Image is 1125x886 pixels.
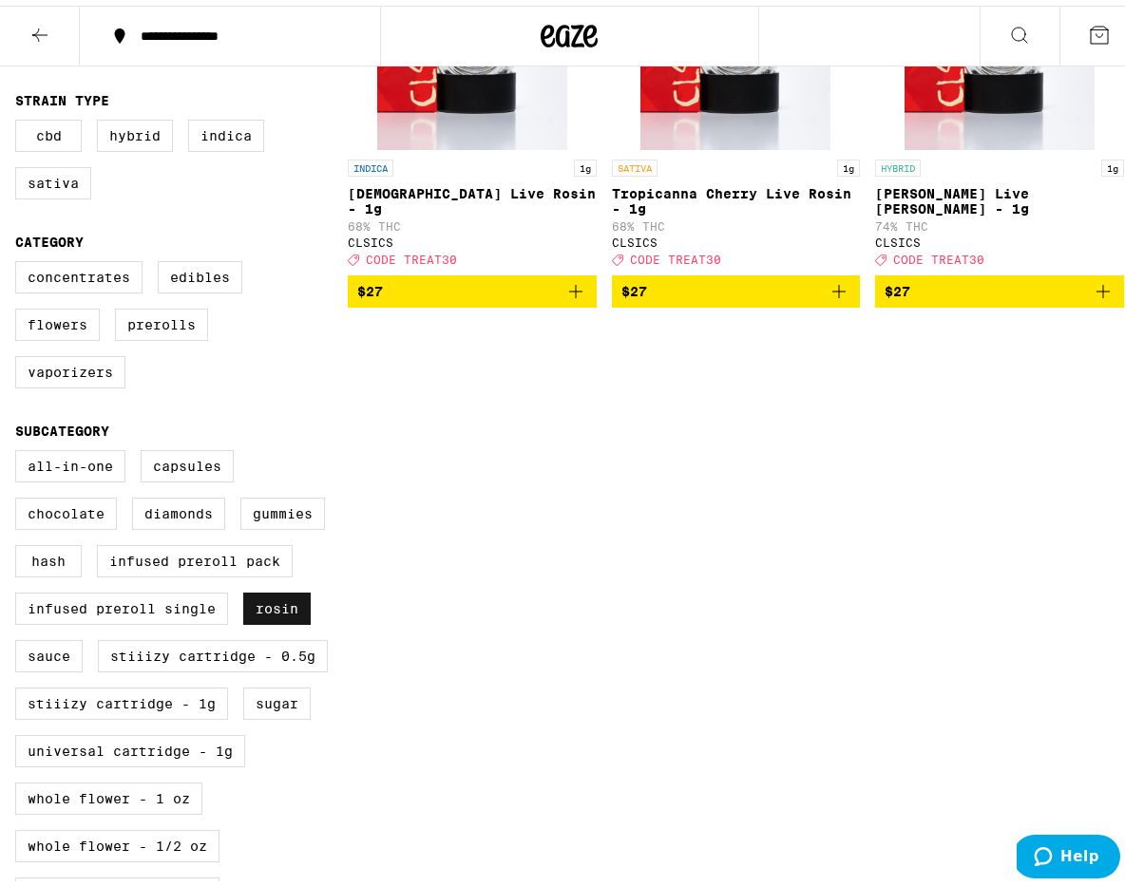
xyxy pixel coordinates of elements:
label: Vaporizers [15,350,125,383]
span: $27 [621,278,647,293]
label: Sativa [15,161,91,194]
label: Infused Preroll Single [15,587,228,619]
label: STIIIZY Cartridge - 1g [15,682,228,714]
button: Add to bag [612,270,861,302]
span: CODE TREAT30 [366,248,457,260]
div: CLSICS [348,231,597,243]
label: Flowers [15,303,100,335]
label: Capsules [141,444,234,477]
legend: Subcategory [15,418,109,433]
span: CODE TREAT30 [893,248,984,260]
label: Hybrid [97,114,173,146]
label: Sugar [243,682,311,714]
p: 1g [1101,154,1124,171]
label: Chocolate [15,492,117,524]
p: [DEMOGRAPHIC_DATA] Live Rosin - 1g [348,180,597,211]
button: Add to bag [348,270,597,302]
label: Gummies [240,492,325,524]
span: CODE TREAT30 [630,248,721,260]
p: 68% THC [612,215,861,227]
p: HYBRID [875,154,921,171]
label: All-In-One [15,444,125,477]
legend: Strain Type [15,87,109,103]
label: Indica [188,114,264,146]
p: 74% THC [875,215,1124,227]
p: [PERSON_NAME] Live [PERSON_NAME] - 1g [875,180,1124,211]
label: Edibles [158,255,242,288]
div: CLSICS [875,231,1124,243]
p: Tropicanna Cherry Live Rosin - 1g [612,180,861,211]
span: $27 [885,278,910,293]
legend: Category [15,229,84,244]
label: CBD [15,114,82,146]
label: Universal Cartridge - 1g [15,729,245,762]
p: 1g [837,154,860,171]
span: $27 [357,278,383,293]
label: Prerolls [115,303,208,335]
p: SATIVA [612,154,658,171]
label: Whole Flower - 1/2 oz [15,824,219,857]
label: Infused Preroll Pack [97,539,293,572]
label: Concentrates [15,255,143,288]
label: Diamonds [132,492,225,524]
p: 68% THC [348,215,597,227]
button: Add to bag [875,270,1124,302]
label: Sauce [15,634,83,667]
p: INDICA [348,154,393,171]
label: Rosin [243,587,311,619]
p: 1g [574,154,597,171]
label: Hash [15,539,82,572]
iframe: Opens a widget where you can find more information [1017,829,1120,877]
label: STIIIZY Cartridge - 0.5g [98,634,328,667]
div: CLSICS [612,231,861,243]
label: Whole Flower - 1 oz [15,777,202,809]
